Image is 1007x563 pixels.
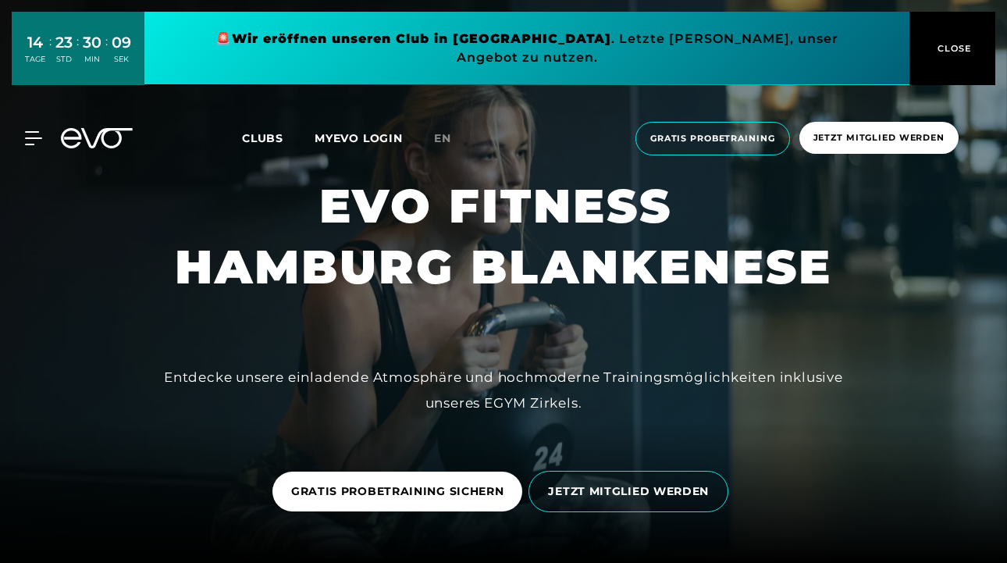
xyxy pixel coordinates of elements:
[112,31,131,54] div: 09
[83,31,101,54] div: 30
[49,33,52,74] div: :
[909,12,995,85] button: CLOSE
[315,131,403,145] a: MYEVO LOGIN
[631,122,795,155] a: Gratis Probetraining
[112,54,131,65] div: SEK
[934,41,972,55] span: CLOSE
[25,31,45,54] div: 14
[55,31,73,54] div: 23
[528,459,735,524] a: JETZT MITGLIED WERDEN
[795,122,963,155] a: Jetzt Mitglied werden
[77,33,79,74] div: :
[83,54,101,65] div: MIN
[434,130,470,148] a: en
[272,460,529,523] a: GRATIS PROBETRAINING SICHERN
[25,54,45,65] div: TAGE
[291,483,504,500] span: GRATIS PROBETRAINING SICHERN
[242,131,283,145] span: Clubs
[152,365,855,415] div: Entdecke unsere einladende Atmosphäre und hochmoderne Trainingsmöglichkeiten inklusive unseres EG...
[548,483,709,500] span: JETZT MITGLIED WERDEN
[242,130,315,145] a: Clubs
[434,131,451,145] span: en
[175,176,832,298] h1: EVO FITNESS HAMBURG BLANKENESE
[105,33,108,74] div: :
[55,54,73,65] div: STD
[650,132,775,145] span: Gratis Probetraining
[813,131,945,144] span: Jetzt Mitglied werden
